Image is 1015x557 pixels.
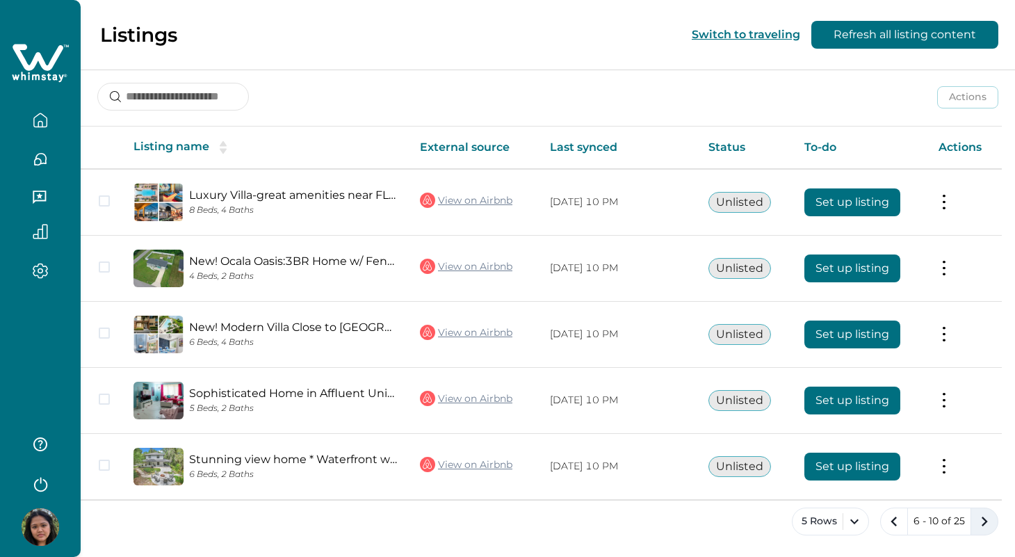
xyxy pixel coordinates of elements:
button: Set up listing [804,387,900,414]
button: Set up listing [804,188,900,216]
button: Actions [937,86,998,108]
img: propertyImage_New! Modern Villa Close to Orlando Attractions [133,316,184,353]
img: propertyImage_Luxury Villa-great amenities near FL attractions [133,184,184,221]
th: To-do [793,127,927,169]
a: Stunning view home * Waterfront with free kayak [189,453,398,466]
button: 6 - 10 of 25 [907,508,971,535]
button: 5 Rows [792,508,869,535]
a: View on Airbnb [420,323,512,341]
p: 5 Beds, 2 Baths [189,403,398,414]
th: Actions [927,127,1002,169]
p: 8 Beds, 4 Baths [189,205,398,216]
a: View on Airbnb [420,389,512,407]
p: [DATE] 10 PM [550,195,685,209]
button: Unlisted [708,324,771,345]
img: propertyImage_Stunning view home * Waterfront with free kayak [133,448,184,485]
button: Set up listing [804,453,900,481]
button: Unlisted [708,258,771,279]
a: New! Modern Villa Close to [GEOGRAPHIC_DATA] Attractions [189,321,398,334]
a: View on Airbnb [420,455,512,474]
button: next page [971,508,998,535]
button: Switch to traveling [692,28,800,41]
p: [DATE] 10 PM [550,460,685,474]
p: 6 - 10 of 25 [913,515,965,528]
img: propertyImage_New! Ocala Oasis:3BR Home w/ Fence /Gazebo [133,250,184,287]
a: Luxury Villa-great amenities near FL attractions [189,188,398,202]
th: Last synced [539,127,697,169]
p: [DATE] 10 PM [550,394,685,407]
p: [DATE] 10 PM [550,261,685,275]
a: Sophisticated Home in Affluent Univ. [GEOGRAPHIC_DATA] [189,387,398,400]
a: View on Airbnb [420,257,512,275]
p: 6 Beds, 4 Baths [189,337,398,348]
a: New! Ocala Oasis:3BR Home w/ Fence /Gazebo [189,255,398,268]
p: 6 Beds, 2 Baths [189,469,398,480]
button: previous page [880,508,908,535]
button: Unlisted [708,192,771,213]
button: Unlisted [708,390,771,411]
th: Listing name [122,127,409,169]
button: Refresh all listing content [811,21,998,49]
img: Whimstay Host [22,508,59,546]
button: Set up listing [804,255,900,282]
th: Status [697,127,794,169]
button: Set up listing [804,321,900,348]
p: [DATE] 10 PM [550,328,685,341]
img: propertyImage_Sophisticated Home in Affluent Univ. Heights Haven [133,382,184,419]
a: View on Airbnb [420,191,512,209]
p: Listings [100,23,177,47]
button: Unlisted [708,456,771,477]
th: External source [409,127,539,169]
p: 4 Beds, 2 Baths [189,271,398,282]
button: sorting [209,140,237,154]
